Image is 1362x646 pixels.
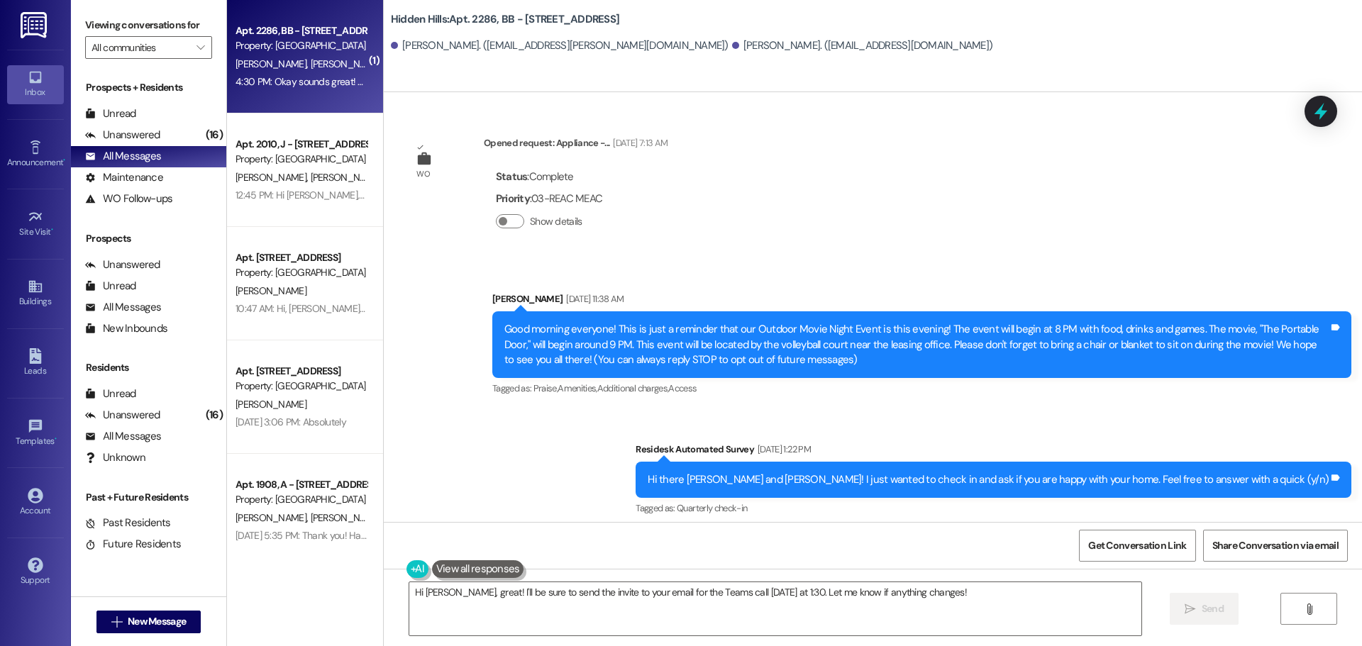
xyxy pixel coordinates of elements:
div: Maintenance [85,170,163,185]
button: Get Conversation Link [1079,530,1195,562]
span: Quarterly check-in [677,502,747,514]
div: Opened request: Appliance -... [484,135,668,155]
div: Property: [GEOGRAPHIC_DATA] [236,38,367,53]
div: (16) [202,404,226,426]
a: Leads [7,344,64,382]
div: Apt. [STREET_ADDRESS] [236,364,367,379]
input: All communities [92,36,189,59]
span: • [63,155,65,165]
div: Unread [85,279,136,294]
div: 4:30 PM: Okay sounds great! Thank you [236,75,400,88]
label: Show details [530,214,582,229]
i:  [111,616,122,628]
div: Unknown [85,450,145,465]
div: Future Residents [85,537,181,552]
div: Tagged as: [636,498,1351,518]
div: [DATE] 11:38 AM [563,291,624,306]
span: • [55,434,57,444]
div: Apt. 2286, BB - [STREET_ADDRESS] [236,23,367,38]
a: Buildings [7,274,64,313]
div: Unanswered [85,128,160,143]
i:  [196,42,204,53]
span: [PERSON_NAME] [236,398,306,411]
span: • [51,225,53,235]
div: Property: [GEOGRAPHIC_DATA] [236,492,367,507]
div: Good morning everyone! This is just a reminder that our Outdoor Movie Night Event is this evening... [504,322,1329,367]
div: [PERSON_NAME]. ([EMAIL_ADDRESS][DOMAIN_NAME]) [732,38,993,53]
div: Apt. 1908, A - [STREET_ADDRESS] [236,477,367,492]
a: Inbox [7,65,64,104]
b: Priority [496,191,530,206]
div: Residesk Automated Survey [636,442,1351,462]
span: Share Conversation via email [1212,538,1339,553]
a: Account [7,484,64,522]
span: [PERSON_NAME] [236,171,311,184]
div: New Inbounds [85,321,167,336]
span: Send [1202,601,1224,616]
a: Support [7,553,64,591]
div: [PERSON_NAME]. ([EMAIL_ADDRESS][PERSON_NAME][DOMAIN_NAME]) [391,38,729,53]
span: Get Conversation Link [1088,538,1186,553]
img: ResiDesk Logo [21,12,50,38]
div: Property: [GEOGRAPHIC_DATA] [236,379,367,394]
div: [DATE] 1:22 PM [754,442,811,457]
button: Share Conversation via email [1203,530,1348,562]
div: : 03-REAC MEAC [496,188,602,210]
div: Unread [85,106,136,121]
div: Past + Future Residents [71,490,226,505]
span: [PERSON_NAME] [310,511,381,524]
button: Send [1170,593,1239,625]
div: Property: [GEOGRAPHIC_DATA] [236,152,367,167]
div: WO [416,167,430,182]
span: [PERSON_NAME] [236,57,311,70]
div: Apt. [STREET_ADDRESS] [236,250,367,265]
div: All Messages [85,429,161,444]
div: All Messages [85,300,161,315]
div: Past Residents [85,516,171,530]
div: Residents [71,360,226,375]
span: Additional charges , [597,382,669,394]
div: (16) [202,124,226,146]
div: Apt. 2010, J - [STREET_ADDRESS] [236,137,367,152]
div: Hi there [PERSON_NAME] and [PERSON_NAME]! I just wanted to check in and ask if you are happy with... [648,472,1329,487]
a: Site Visit • [7,205,64,243]
textarea: Hi [PERSON_NAME], great! I'll be sure to send the invite to your email for the Teams call [DATE] ... [409,582,1141,635]
div: WO Follow-ups [85,191,172,206]
span: [PERSON_NAME] [236,284,306,297]
div: Tagged as: [492,378,1351,399]
span: Praise , [533,382,558,394]
div: [PERSON_NAME] [492,291,1351,311]
div: [DATE] 5:35 PM: Thank you! Have a great weekend! [236,529,444,542]
div: : Complete [496,166,602,188]
div: Prospects + Residents [71,80,226,95]
div: Unanswered [85,408,160,423]
span: Amenities , [558,382,597,394]
i:  [1185,603,1195,615]
span: [PERSON_NAME][GEOGRAPHIC_DATA] [310,57,471,70]
div: [DATE] 7:13 AM [609,135,668,150]
span: [PERSON_NAME] [310,171,385,184]
div: All Messages [85,149,161,164]
b: Hidden Hills: Apt. 2286, BB - [STREET_ADDRESS] [391,12,619,27]
a: Templates • [7,414,64,452]
div: Unread [85,386,136,401]
div: Property: [GEOGRAPHIC_DATA] [236,265,367,280]
span: [PERSON_NAME] [236,511,311,524]
span: Access [668,382,697,394]
div: Unanswered [85,257,160,272]
button: New Message [96,611,201,633]
span: New Message [128,614,186,629]
div: Prospects [71,231,226,246]
i:  [1304,603,1314,615]
label: Viewing conversations for [85,14,212,36]
div: [DATE] 3:06 PM: Absolutely [236,416,346,428]
b: Status [496,169,528,184]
